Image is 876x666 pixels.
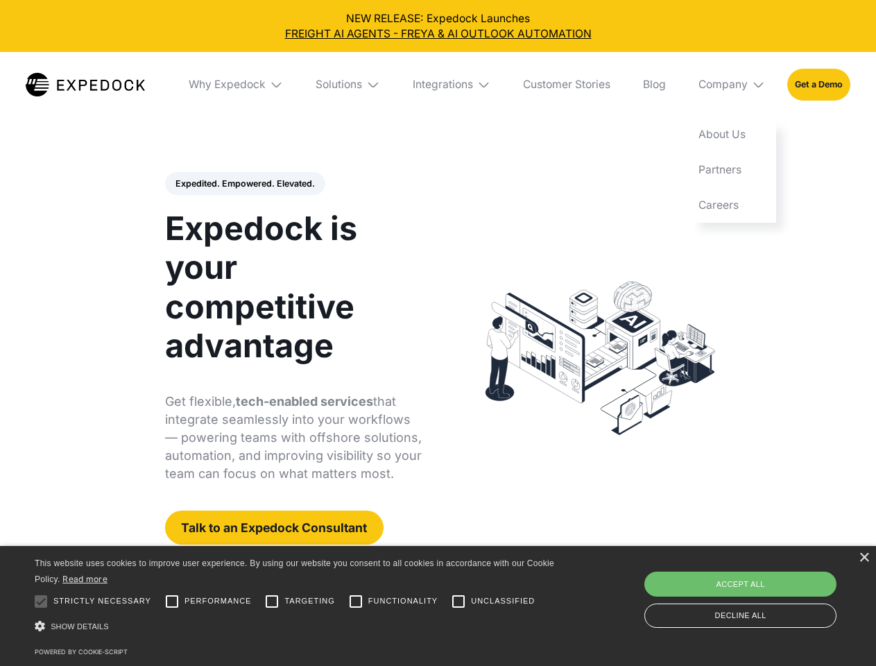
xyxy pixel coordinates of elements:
div: Solutions [305,52,391,117]
a: Blog [632,52,676,117]
div: Integrations [413,78,473,92]
span: Targeting [284,595,334,607]
div: Integrations [402,52,501,117]
a: Customer Stories [512,52,621,117]
div: Company [687,52,776,117]
div: NEW RELEASE: Expedock Launches [11,11,866,42]
iframe: Chat Widget [645,516,876,666]
span: This website uses cookies to improve user experience. By using our website you consent to all coo... [35,558,554,584]
a: Get a Demo [787,69,850,100]
a: About Us [687,117,776,153]
a: Powered by cookie-script [35,648,128,656]
div: Company [698,78,748,92]
a: FREIGHT AI AGENTS - FREYA & AI OUTLOOK AUTOMATION [11,26,866,42]
h1: Expedock is your competitive advantage [165,209,422,365]
p: Get flexible, that integrate seamlessly into your workflows — powering teams with offshore soluti... [165,393,422,483]
span: Strictly necessary [53,595,151,607]
div: Why Expedock [189,78,266,92]
a: Read more [62,574,108,584]
span: Show details [51,622,109,631]
span: Unclassified [471,595,535,607]
a: Partners [687,153,776,188]
a: Talk to an Expedock Consultant [165,511,384,545]
div: Show details [35,617,559,636]
div: Solutions [316,78,362,92]
span: Performance [184,595,252,607]
div: Why Expedock [178,52,294,117]
a: Careers [687,187,776,223]
span: Functionality [368,595,438,607]
nav: Company [687,117,776,223]
strong: tech-enabled services [236,394,373,409]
